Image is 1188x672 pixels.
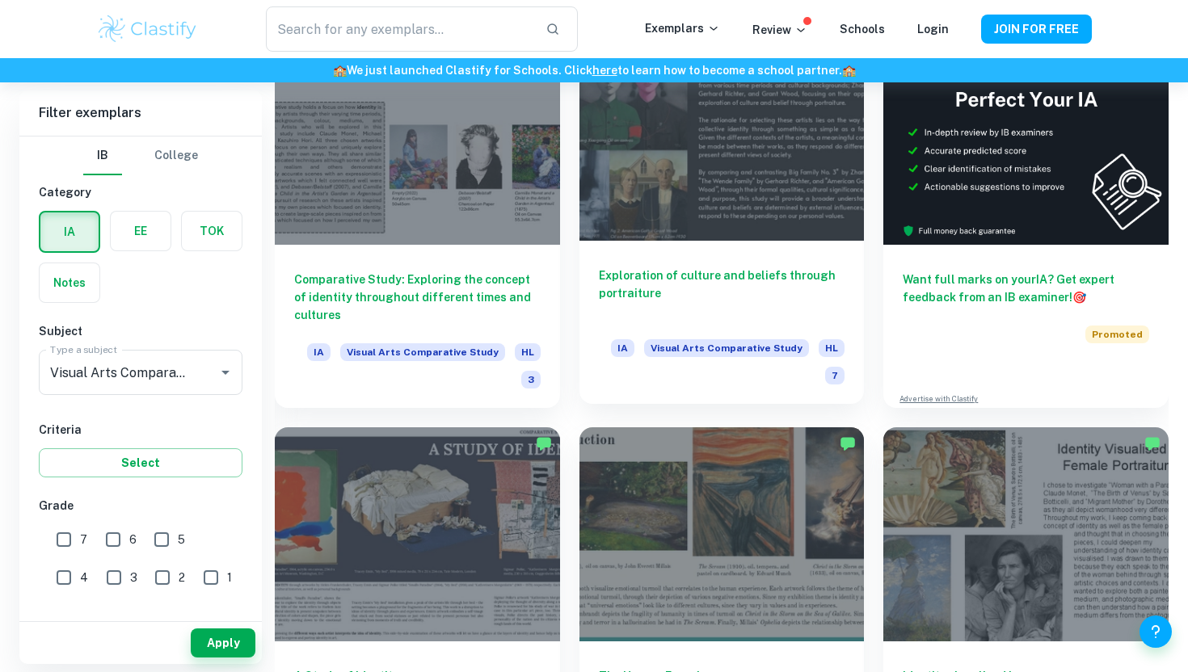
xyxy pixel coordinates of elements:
[579,31,865,408] a: Exploration of culture and beliefs through portraitureIAVisual Arts Comparative StudyHL7
[752,21,807,39] p: Review
[883,31,1169,408] a: Want full marks on yourIA? Get expert feedback from an IB examiner!PromotedAdvertise with Clastify
[1072,291,1086,304] span: 🎯
[39,613,242,631] h6: Level
[39,421,242,439] h6: Criteria
[340,343,505,361] span: Visual Arts Comparative Study
[154,136,198,175] button: College
[515,343,541,361] span: HL
[1144,435,1161,451] img: Marked
[178,531,185,548] span: 5
[80,569,88,586] span: 4
[40,212,99,251] button: IA
[111,212,171,250] button: EE
[39,322,242,340] h6: Subject
[917,23,949,36] a: Login
[40,263,99,302] button: Notes
[819,339,845,357] span: HL
[266,6,533,52] input: Search for any exemplars...
[645,19,720,37] p: Exemplars
[182,212,242,250] button: TOK
[592,64,617,77] a: here
[275,31,560,408] a: Comparative Study: Exploring the concept of identity throughout different times and culturesIAVis...
[130,569,137,586] span: 3
[611,339,634,357] span: IA
[3,61,1185,79] h6: We just launched Clastify for Schools. Click to learn how to become a school partner.
[599,267,845,320] h6: Exploration of culture and beliefs through portraiture
[83,136,122,175] button: IB
[899,393,978,405] a: Advertise with Clastify
[39,448,242,477] button: Select
[19,90,262,136] h6: Filter exemplars
[840,23,885,36] a: Schools
[80,531,87,548] span: 7
[294,271,541,324] h6: Comparative Study: Exploring the concept of identity throughout different times and cultures
[179,569,185,586] span: 2
[191,628,255,657] button: Apply
[227,569,232,586] span: 1
[644,339,809,357] span: Visual Arts Comparative Study
[903,271,1149,306] h6: Want full marks on your IA ? Get expert feedback from an IB examiner!
[39,497,242,514] h6: Grade
[214,361,237,384] button: Open
[50,342,117,356] label: Type a subject
[981,15,1092,44] button: JOIN FOR FREE
[536,435,552,451] img: Marked
[333,64,347,77] span: 🏫
[842,64,856,77] span: 🏫
[825,367,845,384] span: 7
[883,31,1169,245] img: Thumbnail
[1140,615,1172,648] button: Help and Feedback
[307,343,331,361] span: IA
[83,136,198,175] div: Filter type choice
[521,371,541,388] span: 3
[39,183,242,201] h6: Category
[1085,325,1149,343] span: Promoted
[96,13,199,45] img: Clastify logo
[840,435,856,451] img: Marked
[129,531,137,548] span: 6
